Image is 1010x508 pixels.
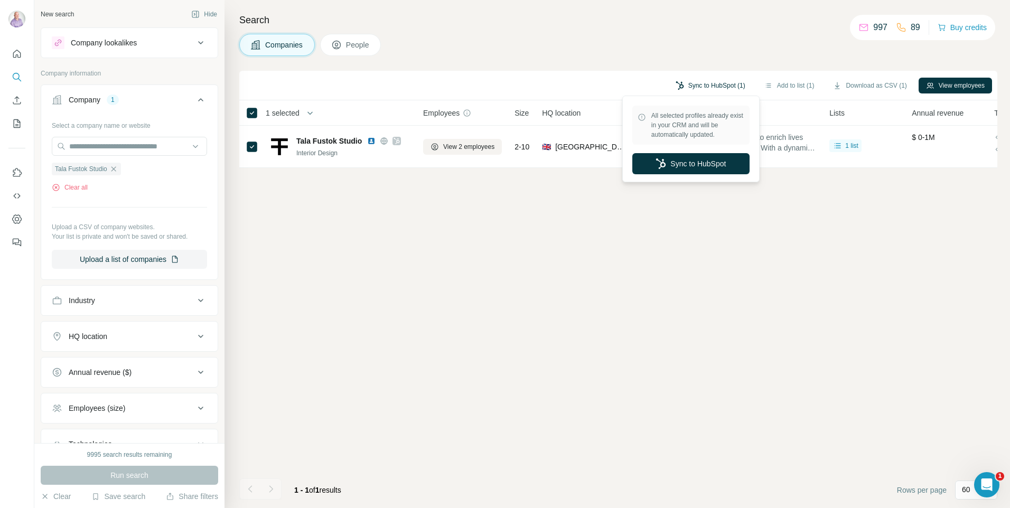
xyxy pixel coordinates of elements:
p: Upload a CSV of company websites. [52,222,207,232]
span: 1 selected [266,108,300,118]
p: 60 [962,484,970,495]
button: Feedback [8,233,25,252]
p: Your list is private and won't be saved or shared. [52,232,207,241]
span: results [294,486,341,494]
button: View 2 employees [423,139,502,155]
h4: Search [239,13,997,27]
button: Company lookalikes [41,30,218,55]
button: Company1 [41,87,218,117]
div: Interior Design [296,148,410,158]
span: 2-10 [515,142,529,152]
button: Use Surfe API [8,186,25,205]
button: Dashboard [8,210,25,229]
span: 1 - 1 [294,486,309,494]
span: Companies [265,40,304,50]
span: Tala Fustok Studio [296,136,362,146]
button: Industry [41,288,218,313]
img: LinkedIn logo [367,137,376,145]
span: [GEOGRAPHIC_DATA], [GEOGRAPHIC_DATA], [GEOGRAPHIC_DATA] [555,142,628,152]
span: Size [515,108,529,118]
span: 🇬🇧 [542,142,551,152]
iframe: Intercom live chat [974,472,999,497]
span: People [346,40,370,50]
button: Use Surfe on LinkedIn [8,163,25,182]
button: Clear all [52,183,88,192]
button: HQ location [41,324,218,349]
span: 1 [315,486,320,494]
button: Buy credits [938,20,987,35]
button: Save search [91,491,145,502]
span: Tala Fustok Studio [55,164,107,174]
span: Annual revenue [912,108,964,118]
span: View 2 employees [443,142,494,152]
button: Technologies [41,431,218,457]
div: Annual revenue ($) [69,367,132,378]
button: My lists [8,114,25,133]
button: Clear [41,491,71,502]
div: Technologies [69,439,112,449]
div: 1 [107,95,119,105]
button: Share filters [166,491,218,502]
button: Add to list (1) [757,78,822,93]
span: $ 0-1M [912,133,935,142]
span: Rows per page [897,485,947,495]
button: View employees [919,78,992,93]
button: Employees (size) [41,396,218,421]
button: Download as CSV (1) [826,78,914,93]
button: Sync to HubSpot (1) [668,78,753,93]
span: All selected profiles already exist in your CRM and will be automatically updated. [651,111,744,139]
button: Annual revenue ($) [41,360,218,385]
p: 997 [873,21,887,34]
p: Company information [41,69,218,78]
span: 1 [996,472,1004,481]
span: Employees [423,108,460,118]
div: Employees (size) [69,403,125,413]
span: Lists [829,108,845,118]
button: Enrich CSV [8,91,25,110]
button: Upload a list of companies [52,250,207,269]
span: of [309,486,315,494]
div: Company lookalikes [71,37,137,48]
p: 89 [911,21,920,34]
img: Avatar [8,11,25,27]
div: New search [41,10,74,19]
button: Hide [184,6,225,22]
span: HQ location [542,108,581,118]
button: Search [8,68,25,87]
img: Logo of Tala Fustok Studio [271,138,288,155]
button: Sync to HubSpot [632,153,750,174]
button: Quick start [8,44,25,63]
div: Company [69,95,100,105]
div: Select a company name or website [52,117,207,130]
div: Industry [69,295,95,306]
div: HQ location [69,331,107,342]
div: 9995 search results remaining [87,450,172,459]
span: 1 list [845,141,858,150]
